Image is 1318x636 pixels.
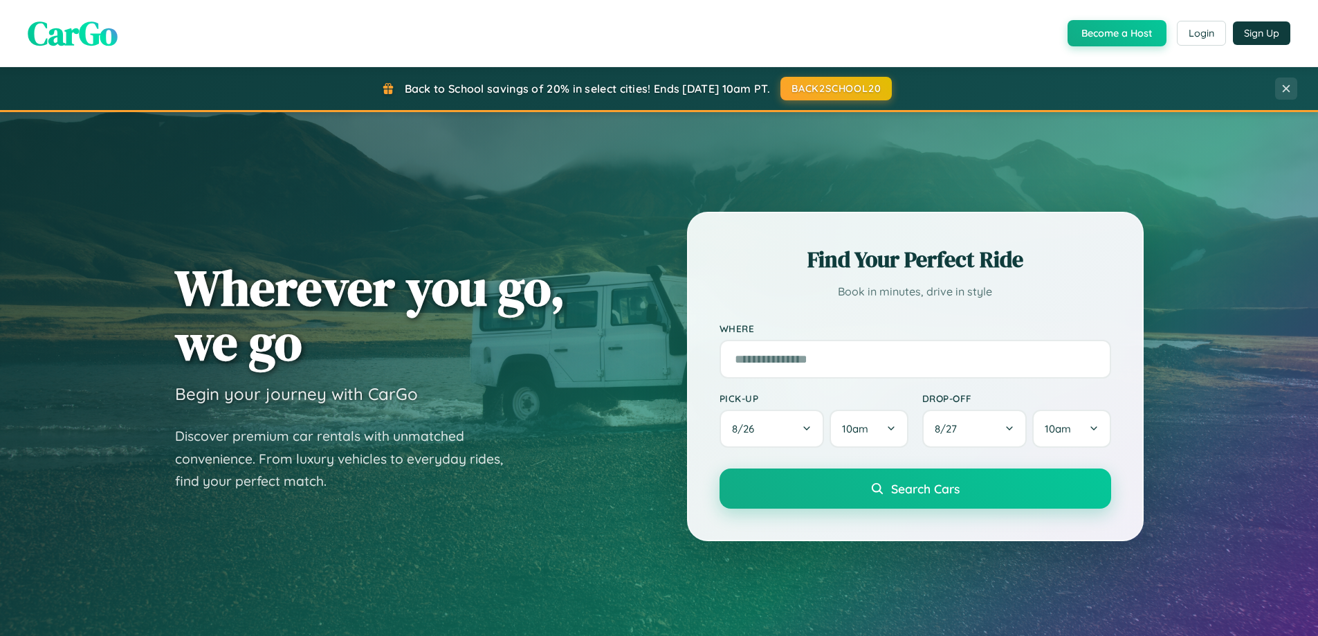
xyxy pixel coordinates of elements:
button: Sign Up [1233,21,1290,45]
label: Pick-up [720,392,908,404]
h1: Wherever you go, we go [175,260,565,370]
button: 8/27 [922,410,1027,448]
label: Where [720,322,1111,334]
button: Login [1177,21,1226,46]
button: 10am [1032,410,1110,448]
button: Become a Host [1068,20,1166,46]
button: Search Cars [720,469,1111,509]
span: 10am [842,422,868,435]
button: 8/26 [720,410,825,448]
span: Search Cars [891,481,960,496]
span: Back to School savings of 20% in select cities! Ends [DATE] 10am PT. [405,82,770,96]
span: 8 / 27 [935,422,964,435]
button: 10am [830,410,908,448]
span: 10am [1045,422,1071,435]
button: BACK2SCHOOL20 [780,77,892,100]
span: CarGo [28,10,118,56]
h2: Find Your Perfect Ride [720,244,1111,275]
p: Book in minutes, drive in style [720,282,1111,302]
h3: Begin your journey with CarGo [175,383,418,404]
p: Discover premium car rentals with unmatched convenience. From luxury vehicles to everyday rides, ... [175,425,521,493]
span: 8 / 26 [732,422,761,435]
label: Drop-off [922,392,1111,404]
